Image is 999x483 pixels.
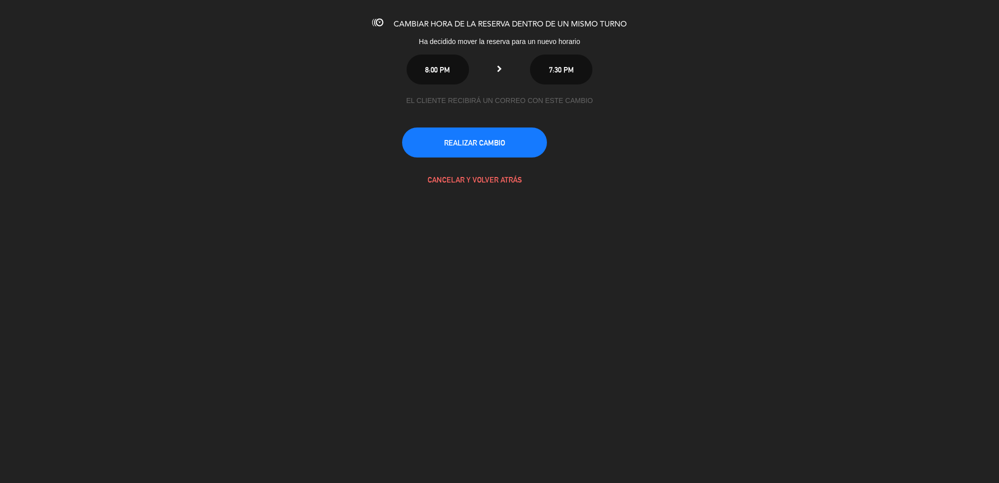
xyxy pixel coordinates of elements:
button: CANCELAR Y VOLVER ATRÁS [402,164,547,194]
div: Ha decidido mover la reserva para un nuevo horario [335,36,664,47]
button: 7:30 PM [530,54,592,84]
span: 7:30 PM [549,65,574,74]
button: REALIZAR CAMBIO [402,127,547,157]
span: CAMBIAR HORA DE LA RESERVA DENTRO DE UN MISMO TURNO [394,20,627,28]
button: 8:00 PM [407,54,469,84]
span: 8:00 PM [425,65,450,74]
div: EL CLIENTE RECIBIRÁ UN CORREO CON ESTE CAMBIO [402,95,597,106]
